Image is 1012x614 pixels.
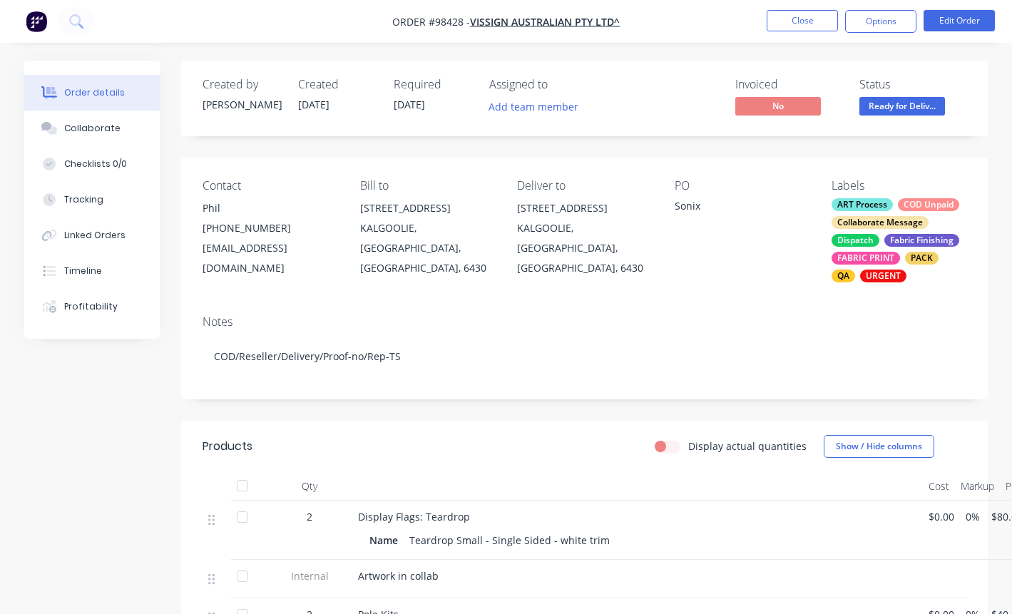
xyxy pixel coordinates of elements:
span: [DATE] [298,98,329,111]
div: [PERSON_NAME] [203,97,281,112]
div: COD Unpaid [898,198,959,211]
button: Checklists 0/0 [24,146,160,182]
button: Close [767,10,838,31]
span: $0.00 [929,509,954,524]
div: Deliver to [517,179,652,193]
div: Labels [832,179,966,193]
div: Status [859,78,966,91]
div: URGENT [860,270,906,282]
div: KALGOOLIE, [GEOGRAPHIC_DATA], [GEOGRAPHIC_DATA], 6430 [517,218,652,278]
button: Linked Orders [24,218,160,253]
button: Profitability [24,289,160,324]
span: Display Flags: Teardrop [358,510,470,523]
div: [PHONE_NUMBER] [203,218,337,238]
div: Phil [203,198,337,218]
div: Cost [923,472,955,501]
span: Artwork in collab [358,569,439,583]
button: Edit Order [924,10,995,31]
div: Products [203,438,252,455]
div: Timeline [64,265,102,277]
button: Timeline [24,253,160,289]
button: Show / Hide columns [824,435,934,458]
div: Phil[PHONE_NUMBER][EMAIL_ADDRESS][DOMAIN_NAME] [203,198,337,278]
span: No [735,97,821,115]
div: [STREET_ADDRESS]KALGOOLIE, [GEOGRAPHIC_DATA], [GEOGRAPHIC_DATA], 6430 [360,198,495,278]
div: QA [832,270,855,282]
div: COD/Reseller/Delivery/Proof-no/Rep-TS [203,334,966,378]
div: PO [675,179,809,193]
button: Collaborate [24,111,160,146]
img: Factory [26,11,47,32]
div: ART Process [832,198,893,211]
div: [STREET_ADDRESS]KALGOOLIE, [GEOGRAPHIC_DATA], [GEOGRAPHIC_DATA], 6430 [517,198,652,278]
span: Ready for Deliv... [859,97,945,115]
div: Created by [203,78,281,91]
div: [STREET_ADDRESS] [360,198,495,218]
div: Collaborate [64,122,121,135]
div: Assigned to [489,78,632,91]
button: Tracking [24,182,160,218]
div: Markup [955,472,1000,501]
button: Add team member [489,97,586,116]
div: Sonix [675,198,809,218]
div: Invoiced [735,78,842,91]
div: Bill to [360,179,495,193]
span: 0% [966,509,980,524]
div: Name [369,530,404,551]
div: Order details [64,86,125,99]
span: Internal [272,568,347,583]
div: KALGOOLIE, [GEOGRAPHIC_DATA], [GEOGRAPHIC_DATA], 6430 [360,218,495,278]
div: Dispatch [832,234,879,247]
a: Vissign Australian Pty Ltd^ [470,15,620,29]
div: Fabric Finishing [884,234,959,247]
div: Teardrop Small - Single Sided - white trim [404,530,615,551]
div: Created [298,78,377,91]
button: Options [845,10,916,33]
div: [STREET_ADDRESS] [517,198,652,218]
div: Collaborate Message [832,216,929,229]
div: PACK [905,252,939,265]
label: Display actual quantities [688,439,807,454]
div: Profitability [64,300,118,313]
button: Ready for Deliv... [859,97,945,118]
div: Notes [203,315,966,329]
div: Contact [203,179,337,193]
button: Order details [24,75,160,111]
span: [DATE] [394,98,425,111]
button: Add team member [481,97,586,116]
span: 2 [307,509,312,524]
div: Required [394,78,472,91]
div: Tracking [64,193,103,206]
div: [EMAIL_ADDRESS][DOMAIN_NAME] [203,238,337,278]
div: Checklists 0/0 [64,158,127,170]
span: Order #98428 - [392,15,470,29]
div: Linked Orders [64,229,126,242]
div: FABRIC PRINT [832,252,900,265]
div: Qty [267,472,352,501]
